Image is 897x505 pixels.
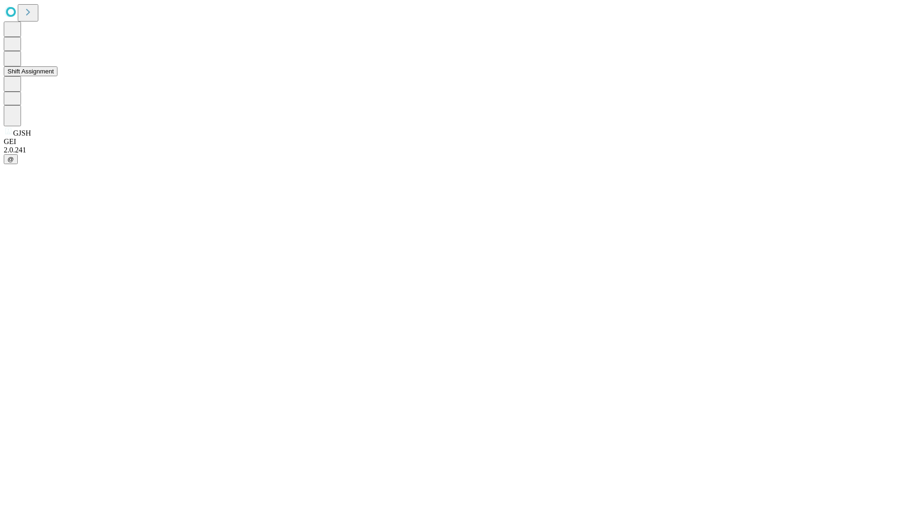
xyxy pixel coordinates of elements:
span: @ [7,156,14,163]
button: @ [4,154,18,164]
div: GEI [4,137,893,146]
span: GJSH [13,129,31,137]
button: Shift Assignment [4,66,57,76]
div: 2.0.241 [4,146,893,154]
